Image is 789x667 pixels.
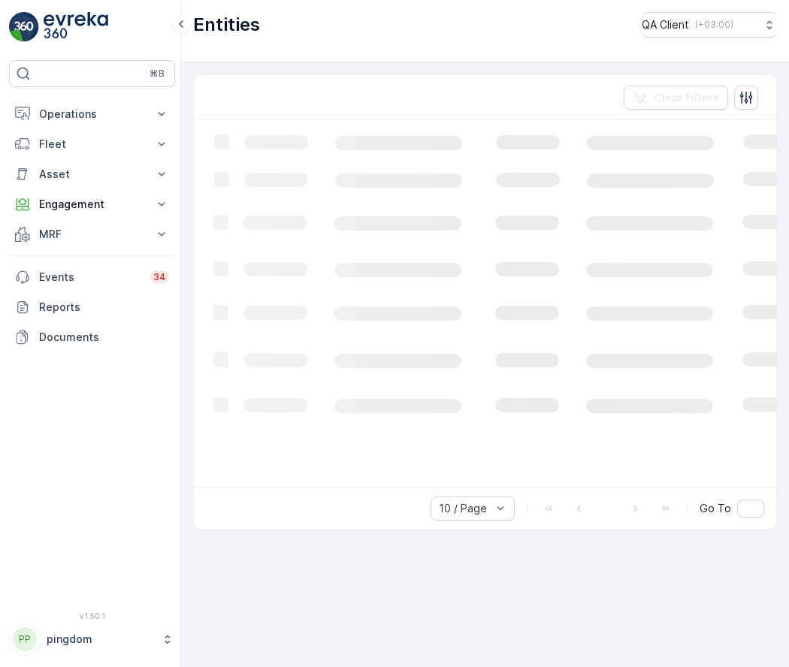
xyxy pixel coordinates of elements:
p: Entities [193,13,260,37]
button: Clear Filters [624,86,728,110]
p: Operations [39,107,145,122]
img: logo [9,12,39,42]
button: Engagement [9,189,175,219]
button: MRF [9,219,175,249]
button: Operations [9,99,175,129]
div: PP [13,627,37,651]
p: ⌘B [150,68,165,80]
button: Asset [9,159,175,189]
p: ( +03:00 ) [695,19,733,31]
p: Clear Filters [654,90,719,105]
p: Fleet [39,137,145,152]
a: Reports [9,292,175,322]
button: QA Client(+03:00) [642,12,777,38]
p: MRF [39,227,145,242]
p: Engagement [39,197,145,212]
p: pingdom [47,632,154,647]
button: Fleet [9,129,175,159]
p: QA Client [642,17,689,32]
p: Asset [39,167,145,182]
p: 34 [153,271,166,283]
p: Reports [39,300,169,315]
p: Documents [39,330,169,345]
span: v 1.50.1 [9,611,175,620]
p: Events [39,270,141,285]
button: PPpingdom [9,623,175,655]
img: logo_light-DOdMpM7g.png [44,12,108,42]
span: Go To [700,501,731,516]
a: Documents [9,322,175,352]
a: Events34 [9,262,175,292]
